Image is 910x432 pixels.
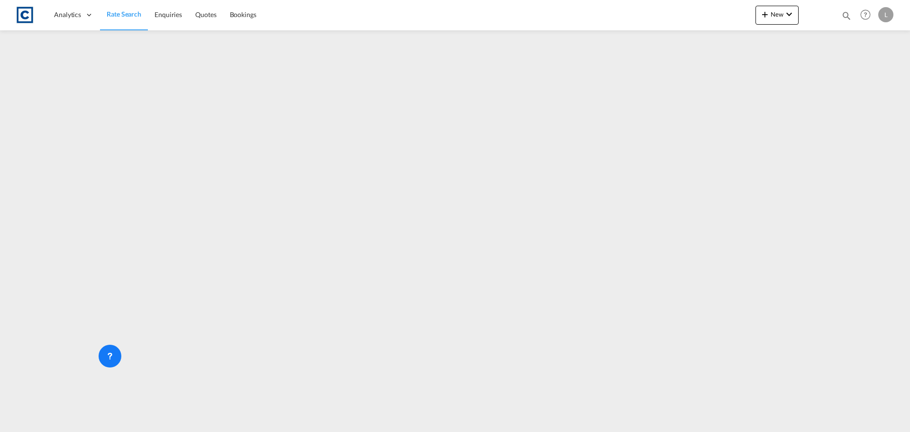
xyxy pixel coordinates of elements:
button: icon-plus 400-fgNewicon-chevron-down [755,6,799,25]
md-icon: icon-plus 400-fg [759,9,771,20]
span: Rate Search [107,10,141,18]
span: Enquiries [155,10,182,18]
span: Bookings [230,10,256,18]
div: Help [857,7,878,24]
md-icon: icon-magnify [841,10,852,21]
div: L [878,7,893,22]
span: New [759,10,795,18]
span: Help [857,7,874,23]
div: icon-magnify [841,10,852,25]
span: Analytics [54,10,81,19]
img: 1fdb9190129311efbfaf67cbb4249bed.jpeg [14,4,36,26]
span: Quotes [195,10,216,18]
md-icon: icon-chevron-down [783,9,795,20]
